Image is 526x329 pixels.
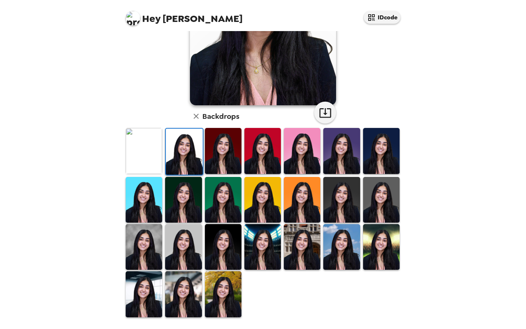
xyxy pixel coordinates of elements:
button: IDcode [364,11,400,24]
span: Hey [142,12,160,25]
span: [PERSON_NAME] [126,7,243,24]
img: Original [126,128,162,174]
img: profile pic [126,11,140,26]
h6: Backdrops [202,110,239,122]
